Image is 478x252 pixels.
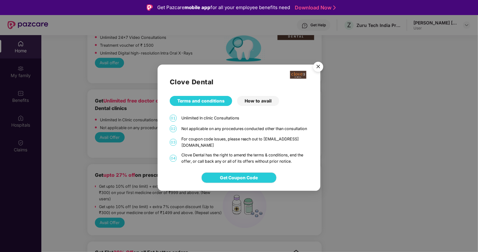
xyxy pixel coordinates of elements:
div: Not applicable on any procedures conducted other than consultation [181,126,308,132]
span: 01 [170,114,177,121]
div: Get Pazcare for all your employee benefits need [157,4,290,11]
span: 03 [170,139,177,145]
span: Get Coupon Code [220,174,258,181]
div: How to avail [237,96,279,106]
button: Get Coupon Code [201,172,277,183]
span: 04 [170,155,177,162]
a: Download Now [295,4,334,11]
span: 02 [170,125,177,132]
img: svg+xml;base64,PHN2ZyB4bWxucz0iaHR0cDovL3d3dy53My5vcmcvMjAwMC9zdmciIHdpZHRoPSI1NiIgaGVpZ2h0PSI1Ni... [309,59,327,76]
div: Terms and conditions [170,96,232,106]
strong: mobile app [184,4,210,10]
img: clove-dental%20png.png [290,71,306,79]
button: Close [309,59,326,76]
div: Unlimited In clinic Consultations [181,115,308,121]
img: Logo [147,4,153,11]
img: Stroke [333,4,336,11]
div: Clove Dental has the right to amend the terms & conditions, end the offer, or call back any or al... [181,152,308,165]
div: For coupon code issues, please reach out to [EMAIL_ADDRESS][DOMAIN_NAME] [181,136,308,148]
h2: Clove Dental [170,76,308,87]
